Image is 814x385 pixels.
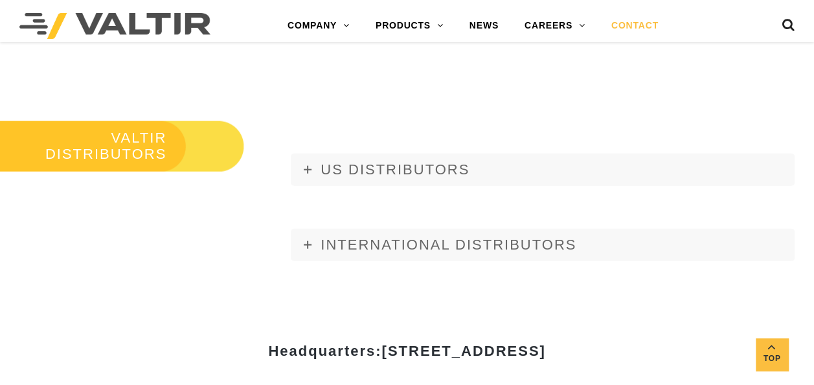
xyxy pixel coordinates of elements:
[321,237,576,253] span: INTERNATIONAL DISTRIBUTORS
[756,351,788,366] span: Top
[381,343,545,359] span: [STREET_ADDRESS]
[291,154,795,186] a: US DISTRIBUTORS
[512,13,598,39] a: CAREERS
[363,13,457,39] a: PRODUCTS
[756,338,788,371] a: Top
[457,13,512,39] a: NEWS
[321,161,469,178] span: US DISTRIBUTORS
[19,13,210,39] img: Valtir
[291,229,795,261] a: INTERNATIONAL DISTRIBUTORS
[598,13,672,39] a: CONTACT
[275,13,363,39] a: COMPANY
[268,343,545,359] strong: Headquarters:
